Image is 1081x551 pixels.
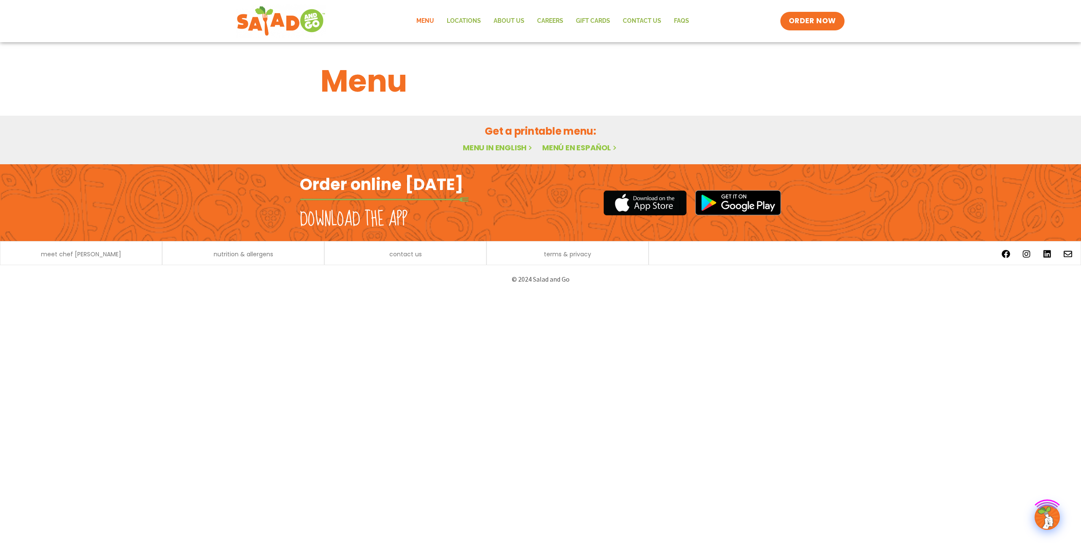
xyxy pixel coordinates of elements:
a: About Us [487,11,531,31]
h2: Order online [DATE] [300,174,463,195]
a: FAQs [668,11,695,31]
a: nutrition & allergens [214,251,273,257]
p: © 2024 Salad and Go [304,274,777,285]
a: meet chef [PERSON_NAME] [41,251,121,257]
span: ORDER NOW [789,16,836,26]
a: Menu [410,11,440,31]
a: Careers [531,11,570,31]
a: contact us [389,251,422,257]
a: Locations [440,11,487,31]
h2: Download the app [300,208,407,231]
h1: Menu [320,58,761,104]
img: appstore [603,189,687,217]
h2: Get a printable menu: [320,124,761,138]
a: terms & privacy [544,251,591,257]
a: ORDER NOW [780,12,845,30]
img: google_play [695,190,781,215]
a: Menú en español [542,142,618,153]
a: GIFT CARDS [570,11,617,31]
img: fork [300,197,469,202]
a: Contact Us [617,11,668,31]
nav: Menu [410,11,695,31]
img: new-SAG-logo-768×292 [236,4,326,38]
a: Menu in English [463,142,534,153]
